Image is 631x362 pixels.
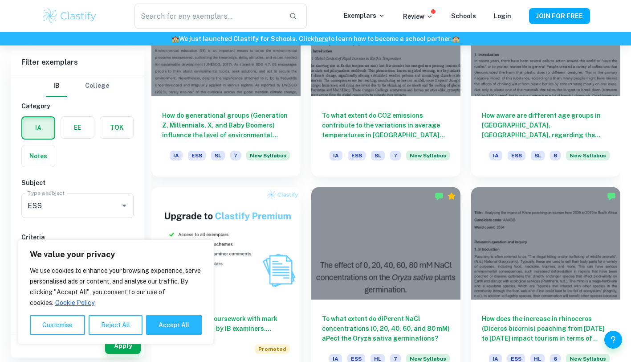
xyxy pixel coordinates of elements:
[85,75,109,97] button: College
[105,338,141,354] button: Apply
[607,192,616,201] img: Marked
[390,151,401,160] span: 7
[529,8,590,24] button: JOIN FOR FREE
[348,151,366,160] span: ESS
[489,151,502,160] span: IA
[403,12,433,21] p: Review
[255,344,290,354] span: Promoted
[452,35,460,42] span: 🏫
[30,249,202,260] p: We value your privacy
[89,315,142,335] button: Reject All
[11,50,144,75] h6: Filter exemplars
[162,111,290,140] h6: How do generational groups (Generation Z, Millennials, X, and Baby Boomers) influence the level o...
[330,151,342,160] span: IA
[21,178,134,188] h6: Subject
[508,151,525,160] span: ESS
[188,151,206,160] span: ESS
[230,151,241,160] span: 7
[550,151,561,160] span: 6
[22,117,54,139] button: IA
[46,75,67,97] button: IB
[344,11,385,21] p: Exemplars
[134,4,281,29] input: Search for any exemplars...
[46,75,109,97] div: Filter type choice
[566,151,610,166] div: Starting from the May 2026 session, the ESS IA requirements have changed. We created this exempla...
[146,315,202,335] button: Accept All
[30,265,202,308] p: We use cookies to enhance your browsing experience, serve personalised ads or content, and analys...
[162,314,290,333] h6: Fast track your coursework with mark schemes created by IB examiners. Upgrade now
[55,299,95,307] a: Cookie Policy
[170,151,183,160] span: IA
[21,232,134,242] h6: Criteria
[22,145,55,167] button: Notes
[2,34,629,44] h6: We just launched Clastify for Schools. Click to learn how to become a school partner.
[21,101,134,111] h6: Category
[371,151,385,160] span: SL
[482,314,610,343] h6: How does the increase in rhinoceros (Diceros bicornis) poaching from [DATE] to [DATE] impact tour...
[171,35,179,42] span: 🏫
[41,7,98,25] img: Clastify logo
[531,151,545,160] span: SL
[100,117,133,138] button: TOK
[482,111,610,140] h6: How aware are different age groups in [GEOGRAPHIC_DATA], [GEOGRAPHIC_DATA], regarding the effects...
[322,314,450,343] h6: To what extent do diPerent NaCl concentrations (0, 20, 40, 60, and 80 mM) aPect the Oryza sativa ...
[61,117,94,138] button: EE
[151,187,301,299] img: Thumbnail
[314,35,328,42] a: here
[246,151,290,160] span: New Syllabus
[447,192,456,201] div: Premium
[604,331,622,349] button: Help and Feedback
[451,12,476,20] a: Schools
[322,111,450,140] h6: To what extent do CO2 emissions contribute to the variations in average temperatures in [GEOGRAPH...
[118,199,130,212] button: Open
[246,151,290,166] div: Starting from the May 2026 session, the ESS IA requirements have changed. We created this exempla...
[494,12,511,20] a: Login
[566,151,610,160] span: New Syllabus
[435,192,444,201] img: Marked
[30,315,85,335] button: Customise
[211,151,225,160] span: SL
[18,240,214,344] div: We value your privacy
[406,151,450,160] span: New Syllabus
[28,189,65,197] label: Type a subject
[406,151,450,166] div: Starting from the May 2026 session, the ESS IA requirements have changed. We created this exempla...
